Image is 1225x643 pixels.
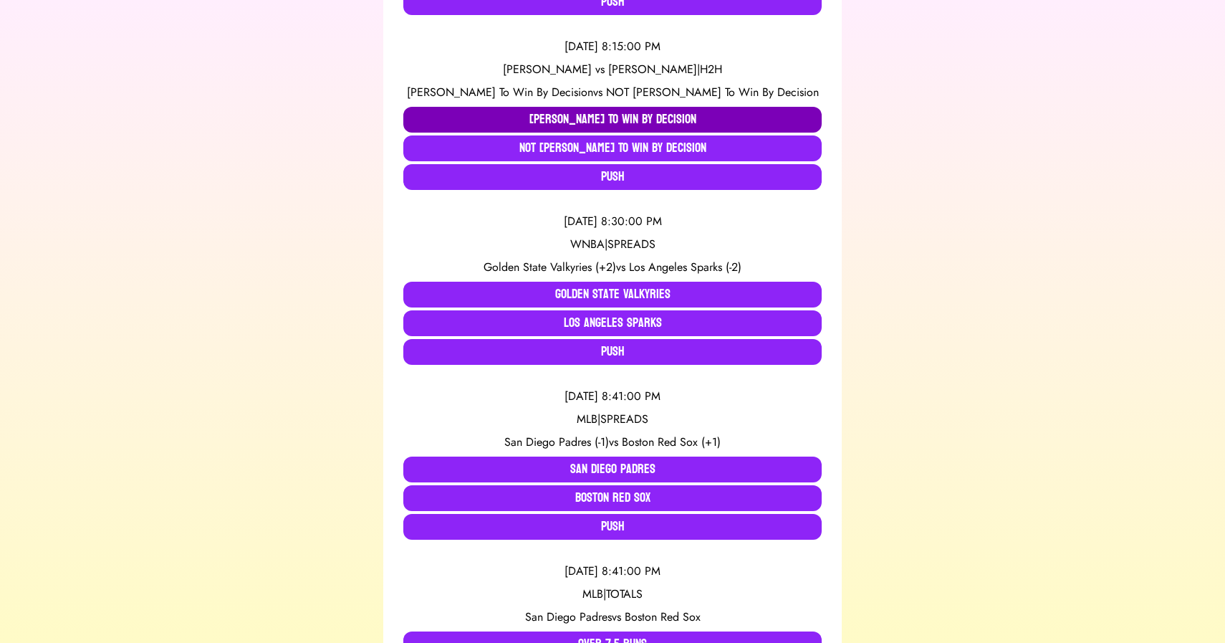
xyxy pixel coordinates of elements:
[622,434,721,450] span: Boston Red Sox (+1)
[403,61,822,78] div: [PERSON_NAME] vs [PERSON_NAME] | H2H
[403,609,822,626] div: vs
[403,457,822,482] button: San Diego Padres
[403,135,822,161] button: NOT [PERSON_NAME] To Win By Decision
[525,609,612,625] span: San Diego Padres
[403,236,822,253] div: WNBA | SPREADS
[403,213,822,230] div: [DATE] 8:30:00 PM
[504,434,609,450] span: San Diego Padres (-1)
[403,282,822,308] button: Golden State Valkyries
[403,388,822,405] div: [DATE] 8:41:00 PM
[403,411,822,428] div: MLB | SPREADS
[403,84,822,101] div: vs
[403,259,822,276] div: vs
[403,310,822,336] button: Los Angeles Sparks
[403,107,822,133] button: [PERSON_NAME] To Win By Decision
[407,84,593,100] span: [PERSON_NAME] To Win By Decision
[403,563,822,580] div: [DATE] 8:41:00 PM
[403,586,822,603] div: MLB | TOTALS
[629,259,741,275] span: Los Angeles Sparks (-2)
[403,38,822,55] div: [DATE] 8:15:00 PM
[403,514,822,540] button: Push
[484,259,616,275] span: Golden State Valkyries (+2)
[403,434,822,451] div: vs
[403,485,822,511] button: Boston Red Sox
[403,164,822,190] button: Push
[625,609,701,625] span: Boston Red Sox
[606,84,819,100] span: NOT [PERSON_NAME] To Win By Decision
[403,339,822,365] button: Push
